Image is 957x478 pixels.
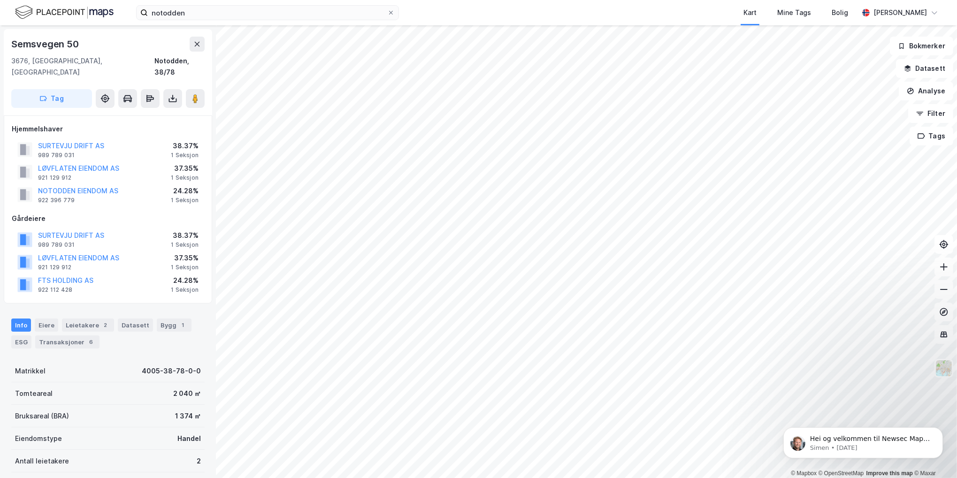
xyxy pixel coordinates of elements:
div: 1 Seksjon [171,264,199,271]
button: Datasett [896,59,953,78]
div: Mine Tags [777,7,811,18]
div: 37.35% [171,252,199,264]
div: 1 [178,320,188,330]
div: 1 Seksjon [171,197,199,204]
div: Antall leietakere [15,455,69,467]
a: OpenStreetMap [819,470,864,477]
div: Notodden, 38/78 [154,55,205,78]
div: 1 Seksjon [171,286,199,294]
div: 1 Seksjon [171,241,199,249]
div: Datasett [118,319,153,332]
div: 1 Seksjon [171,174,199,182]
div: Tomteareal [15,388,53,399]
div: Gårdeiere [12,213,204,224]
div: 24.28% [171,185,199,197]
button: Filter [908,104,953,123]
div: 3676, [GEOGRAPHIC_DATA], [GEOGRAPHIC_DATA] [11,55,154,78]
button: Bokmerker [890,37,953,55]
iframe: Intercom notifications message [769,408,957,473]
div: 24.28% [171,275,199,286]
div: 921 129 912 [38,264,71,271]
input: Søk på adresse, matrikkel, gårdeiere, leietakere eller personer [148,6,387,20]
div: 2 [197,455,201,467]
div: 6 [86,337,96,347]
div: Transaksjoner [35,335,100,349]
button: Analyse [899,82,953,100]
button: Tags [910,127,953,145]
div: 1 374 ㎡ [175,410,201,422]
div: 38.37% [171,230,199,241]
div: 922 112 428 [38,286,72,294]
div: Leietakere [62,319,114,332]
div: 2 [101,320,110,330]
div: 989 789 031 [38,152,75,159]
div: [PERSON_NAME] [873,7,927,18]
div: Semsvegen 50 [11,37,81,52]
img: logo.f888ab2527a4732fd821a326f86c7f29.svg [15,4,114,21]
div: Handel [177,433,201,444]
div: 921 129 912 [38,174,71,182]
div: Bolig [832,7,848,18]
a: Improve this map [866,470,913,477]
div: Matrikkel [15,365,46,377]
div: 2 040 ㎡ [173,388,201,399]
div: Kart [743,7,757,18]
div: 4005-38-78-0-0 [142,365,201,377]
a: Mapbox [791,470,817,477]
div: Info [11,319,31,332]
div: Bygg [157,319,191,332]
div: Eiendomstype [15,433,62,444]
div: 989 789 031 [38,241,75,249]
div: 922 396 779 [38,197,75,204]
img: Z [935,359,953,377]
div: Bruksareal (BRA) [15,410,69,422]
div: ESG [11,335,31,349]
div: 37.35% [171,163,199,174]
div: 38.37% [171,140,199,152]
button: Tag [11,89,92,108]
div: 1 Seksjon [171,152,199,159]
div: Eiere [35,319,58,332]
div: Hjemmelshaver [12,123,204,135]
